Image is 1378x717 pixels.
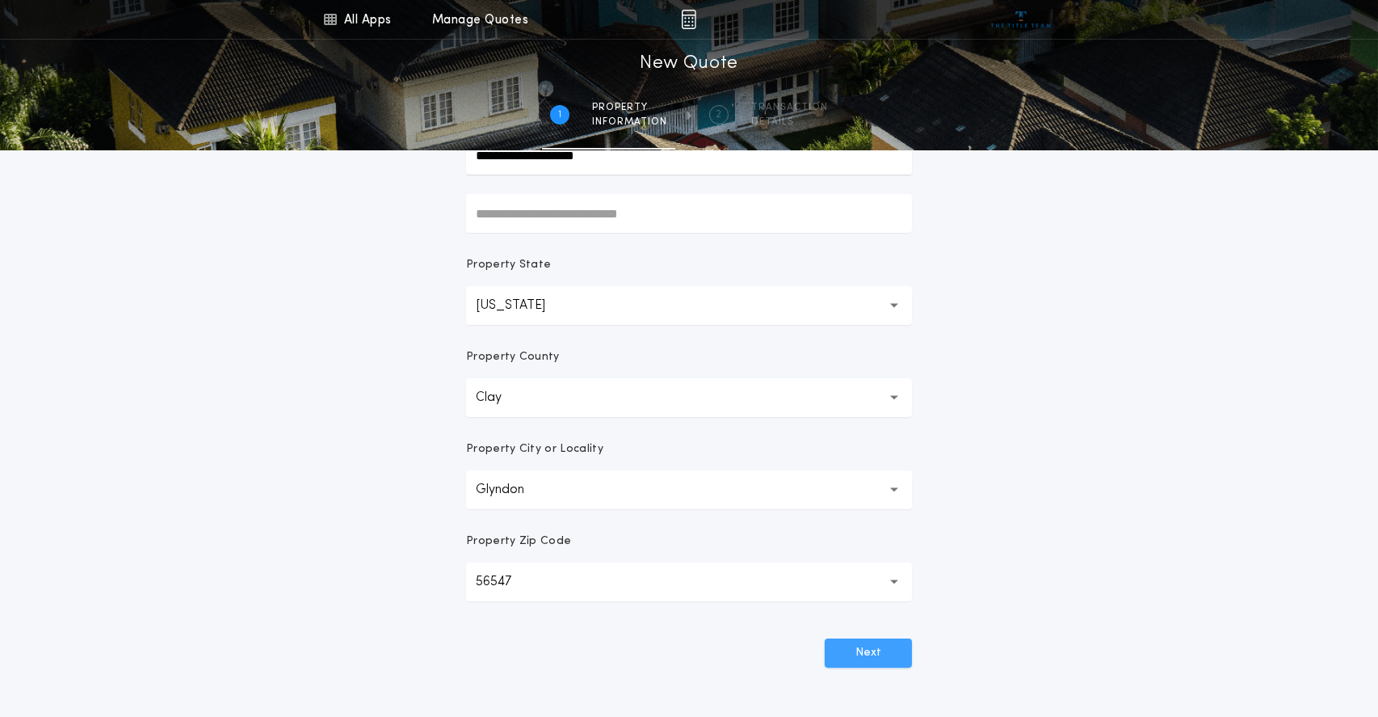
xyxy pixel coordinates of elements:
[476,480,550,500] p: Glyndon
[592,101,667,114] span: Property
[466,257,551,273] p: Property State
[466,534,571,550] p: Property Zip Code
[466,563,912,601] button: 56547
[466,470,912,509] button: Glyndon
[681,10,696,29] img: img
[716,108,722,121] h2: 2
[751,101,828,114] span: Transaction
[825,639,912,668] button: Next
[476,572,537,592] p: 56547
[476,388,527,407] p: Clay
[466,349,560,365] p: Property County
[991,11,1052,27] img: vs-icon
[751,116,828,129] span: details
[592,116,667,129] span: information
[466,441,603,458] p: Property City or Locality
[466,286,912,325] button: [US_STATE]
[476,296,571,315] p: [US_STATE]
[640,51,738,77] h1: New Quote
[466,378,912,417] button: Clay
[558,108,561,121] h2: 1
